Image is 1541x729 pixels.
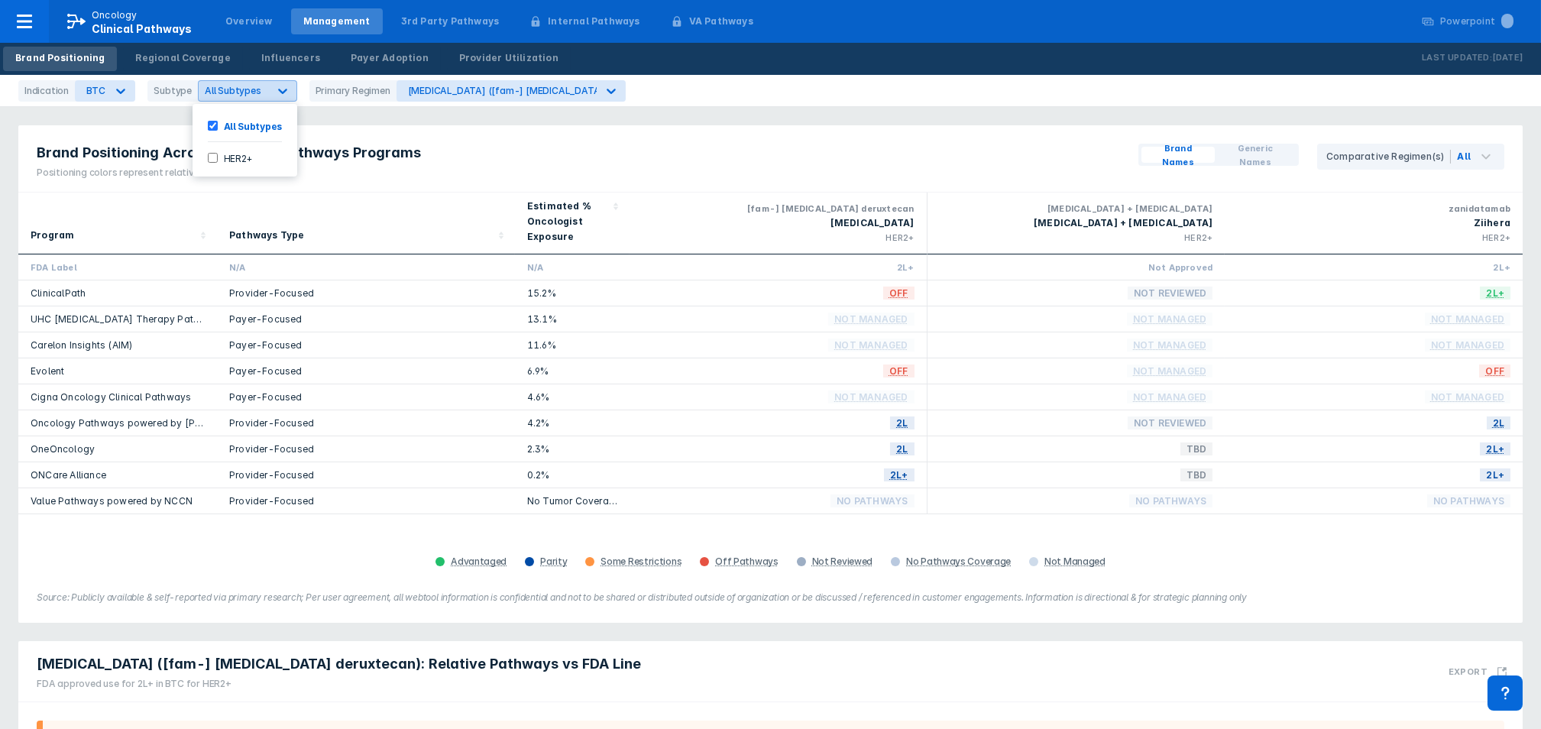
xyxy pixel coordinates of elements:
span: Not Managed [1127,336,1212,354]
span: Not Reviewed [1128,284,1212,302]
span: Brand Names [1148,141,1209,169]
div: 4.6% [527,390,617,403]
a: UHC [MEDICAL_DATA] Therapy Pathways [31,313,224,325]
div: Payer-Focused [229,390,503,403]
span: 2L [890,440,914,458]
div: 3rd Party Pathways [401,15,500,28]
div: HER2+ [940,231,1213,245]
div: No Pathways Coverage [906,556,1011,568]
span: Clinical Pathways [92,22,192,35]
span: No Pathways [1427,492,1510,510]
span: No Pathways [1129,492,1212,510]
span: OFF [1479,362,1510,380]
span: Not Managed [1425,336,1510,354]
span: TBD [1180,440,1213,458]
div: FDA approved use for 2L+ in BTC for HER2+ [37,677,641,691]
div: 13.1% [527,313,617,326]
div: Payer-Focused [229,339,503,352]
a: Carelon Insights (AIM) [31,339,132,351]
label: HER2+ [218,151,253,164]
span: TBD [1180,466,1213,484]
span: No Pathways [830,492,914,510]
div: [MEDICAL_DATA] [642,215,915,231]
div: [fam-] [MEDICAL_DATA] deruxtecan [642,202,915,215]
div: Payer Adoption [351,51,429,65]
div: Comparative Regimen(s) [1326,150,1451,164]
div: No Tumor Coverage [527,494,617,507]
div: Ziihera [1237,215,1510,231]
div: Provider-Focused [229,494,503,507]
div: Regional Coverage [135,51,230,65]
div: 0.2% [527,468,617,481]
a: Payer Adoption [338,47,441,71]
div: Advantaged [451,556,507,568]
a: Brand Positioning [3,47,117,71]
div: Primary Regimen [309,80,397,102]
div: Pathways Type [229,228,305,243]
div: 4.2% [527,416,617,429]
span: 2L [890,414,914,432]
figcaption: Source: Publicly available & self-reported via primary research; Per user agreement, all webtool ... [37,591,1504,604]
div: 6.9% [527,364,617,377]
div: FDA Label [31,261,205,274]
span: Not Managed [828,388,914,406]
div: Overview [225,15,273,28]
div: HER2+ [642,231,915,245]
div: Estimated % Oncologist Exposure [527,199,608,245]
span: Not Managed [1425,310,1510,328]
div: 11.6% [527,339,617,352]
span: 2L+ [1480,440,1510,458]
div: Provider-Focused [229,416,503,429]
span: 2L+ [884,466,915,484]
button: Generic Names [1215,147,1296,163]
p: [DATE] [1492,50,1523,66]
a: Overview [213,8,285,34]
span: Not Managed [1127,310,1212,328]
a: Influencers [249,47,332,71]
button: Brand Names [1141,147,1215,163]
div: Brand Positioning [15,51,105,65]
span: [MEDICAL_DATA] ([fam-] [MEDICAL_DATA] deruxtecan): Relative Pathways vs FDA Line [37,655,641,673]
p: Oncology [92,8,138,22]
a: ONCare Alliance [31,469,106,481]
span: OFF [883,362,915,380]
div: HER2+ [1237,231,1510,245]
div: [MEDICAL_DATA] + [MEDICAL_DATA] [940,215,1213,231]
span: All Subtypes [205,85,261,96]
a: Value Pathways powered by NCCN [31,495,193,507]
div: Provider-Focused [229,442,503,455]
div: Influencers [261,51,320,65]
div: Sort [217,193,515,254]
div: Off Pathways [715,556,778,568]
div: Parity [540,556,567,568]
div: Indication [18,80,75,102]
div: [MEDICAL_DATA] + [MEDICAL_DATA] [940,202,1213,215]
a: Oncology Pathways powered by [PERSON_NAME] [31,417,263,429]
span: Not Managed [828,310,914,328]
div: Payer-Focused [229,313,503,326]
div: Some Restrictions [601,556,681,568]
div: Subtype [147,80,198,102]
span: Not Managed [1127,362,1212,380]
a: Provider Utilization [447,47,571,71]
a: Management [291,8,383,34]
div: Provider-Focused [229,287,503,300]
div: N/A [527,261,617,274]
a: Regional Coverage [123,47,242,71]
a: OneOncology [31,443,95,455]
div: Not Approved [940,261,1213,274]
div: Provider Utilization [459,51,558,65]
div: Internal Pathways [548,15,639,28]
label: All Subtypes [218,119,282,132]
span: Generic Names [1221,141,1290,169]
span: Not Managed [1425,388,1510,406]
div: Provider-Focused [229,468,503,481]
span: 2L+ [1480,466,1510,484]
div: VA Pathways [689,15,753,28]
div: Sort [18,193,217,254]
span: Brand Positioning Across Relevant Pathways Programs [37,144,421,162]
span: Not Reviewed [1128,414,1212,432]
div: 2L+ [1237,261,1510,274]
a: Cigna Oncology Clinical Pathways [31,391,191,403]
span: Not Managed [828,336,914,354]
